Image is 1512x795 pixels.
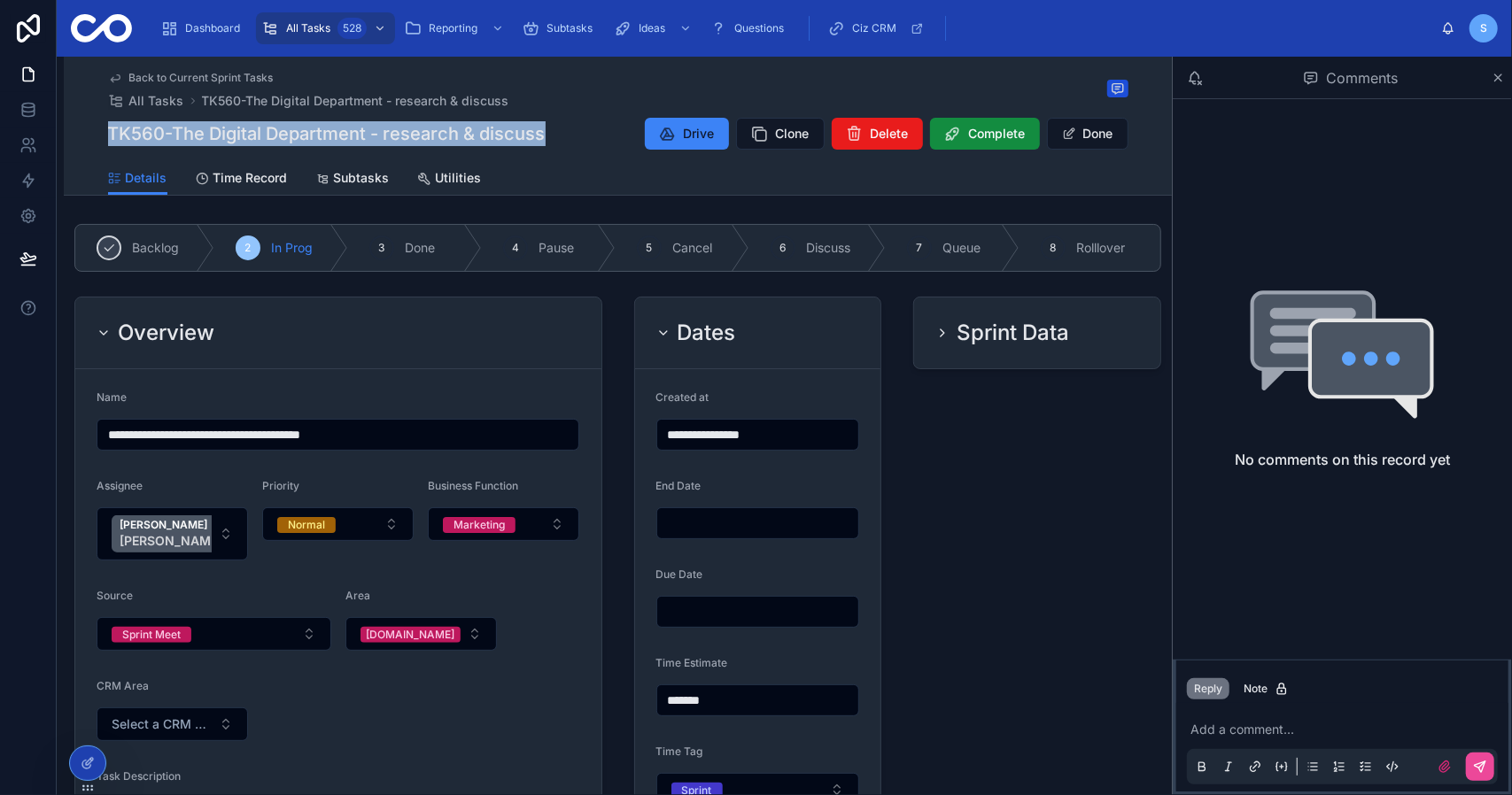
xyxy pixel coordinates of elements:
h2: Sprint Data [957,319,1069,347]
span: Subtasks [547,21,593,35]
span: Complete [969,125,1026,143]
div: scrollable content [146,9,1441,48]
span: Cancel [672,239,712,257]
span: Back to Current Sprint Tasks [129,71,274,85]
a: Details [108,162,167,196]
button: Select Button [345,617,497,651]
button: Select Button [428,507,579,541]
a: Time Record [196,162,288,197]
span: Priority [262,479,299,492]
div: [DOMAIN_NAME] [366,627,454,643]
span: All Tasks [286,21,330,35]
span: Ideas [639,21,665,35]
span: Area [345,589,370,602]
img: App logo [71,14,132,42]
span: Subtasks [334,169,390,187]
a: Subtasks [316,162,390,197]
button: Select Button [97,617,331,651]
a: Utilities [418,162,482,197]
button: Drive [645,118,729,150]
h1: TK560-The Digital Department - research & discuss [108,121,546,146]
span: 8 [1051,241,1057,255]
span: Name [97,390,127,404]
span: End Date [656,479,702,492]
span: Delete [871,125,909,143]
button: Note [1237,678,1296,699]
span: Reporting [429,21,477,35]
span: In Prog [271,239,313,257]
a: Dashboard [155,12,252,44]
span: 6 [780,241,787,255]
button: Delete [832,118,923,150]
span: Utilities [436,169,482,187]
span: CRM Area [97,679,149,692]
a: Ciz CRM [822,12,933,44]
h2: Overview [118,319,214,347]
span: Questions [734,21,784,35]
span: Due Date [656,567,703,581]
a: All Tasks [108,92,184,110]
button: Complete [930,118,1040,150]
a: TK560-The Digital Department - research & discuss [202,92,509,110]
button: Select Button [262,507,414,541]
span: Queue [942,239,981,257]
button: Select Button [97,507,248,560]
span: 5 [647,241,653,255]
span: Comments [1326,67,1398,89]
span: Task Description [97,769,181,783]
button: Unselect 2 [112,515,429,552]
span: Select a CRM Area [112,715,212,733]
button: Clone [736,118,825,150]
span: [PERSON_NAME][EMAIL_ADDRESS][DOMAIN_NAME] [120,532,403,550]
span: Dashboard [185,21,240,35]
button: Select Button [97,707,248,741]
span: Backlog [132,239,179,257]
button: Done [1047,118,1128,150]
span: 3 [379,241,385,255]
div: Normal [288,517,325,533]
span: All Tasks [129,92,184,110]
div: 528 [337,18,367,39]
button: Reply [1187,678,1229,699]
span: Source [97,589,133,602]
span: Time Tag [656,745,703,758]
a: Reporting [399,12,513,44]
span: Ciz CRM [852,21,896,35]
span: Time Estimate [656,656,728,669]
span: 2 [245,241,252,255]
h2: No comments on this record yet [1235,449,1450,470]
span: Done [405,239,435,257]
h2: Dates [678,319,736,347]
div: Note [1244,682,1289,696]
span: Pause [539,239,574,257]
span: Business Function [428,479,518,492]
span: Created at [656,390,709,404]
span: S [1480,21,1487,35]
span: Clone [776,125,810,143]
span: [PERSON_NAME] [120,518,403,532]
a: Ideas [609,12,701,44]
span: Drive [684,125,715,143]
span: 7 [917,241,923,255]
span: Assignee [97,479,143,492]
a: Questions [704,12,796,44]
a: Subtasks [516,12,605,44]
a: All Tasks528 [256,12,395,44]
span: Time Record [213,169,288,187]
span: Details [126,169,167,187]
div: Marketing [454,517,505,533]
span: Discuss [806,239,850,257]
div: Sprint Meet [122,627,181,643]
span: 4 [512,241,519,255]
span: Rolllover [1076,239,1125,257]
a: Back to Current Sprint Tasks [108,71,274,85]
